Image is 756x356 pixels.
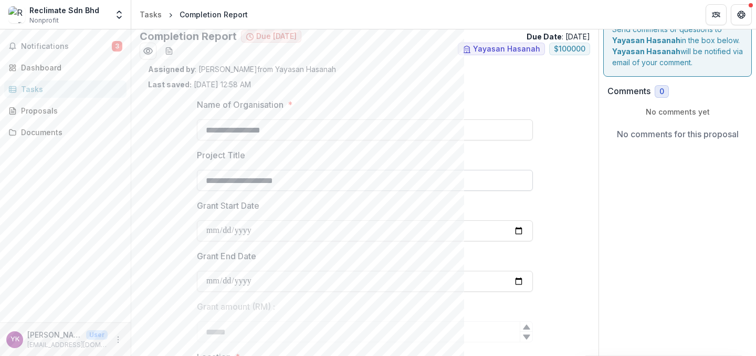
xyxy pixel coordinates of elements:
[706,4,727,25] button: Partners
[4,59,127,76] a: Dashboard
[4,38,127,55] button: Notifications3
[21,84,118,95] div: Tasks
[21,105,118,116] div: Proposals
[148,79,251,90] p: [DATE] 12:58 AM
[527,32,562,41] strong: Due Date
[473,45,540,54] span: Yayasan Hasanah
[140,43,156,59] button: Preview 979f178f-1e1d-4f7b-80bc-c406adcc9a33.pdf
[527,31,590,42] p: : [DATE]
[140,30,237,43] h2: Completion Report
[8,6,25,23] img: Reclimate Sdn Bhd
[21,127,118,138] div: Documents
[29,16,59,25] span: Nonprofit
[112,41,122,52] span: 3
[603,15,752,77] div: Send comments or questions to in the box below. will be notified via email of your comment.
[86,330,108,340] p: User
[554,45,585,54] span: $ 100000
[197,149,245,161] p: Project Title
[4,80,127,98] a: Tasks
[612,47,680,56] strong: Yayasan Hasanah
[27,340,108,350] p: [EMAIL_ADDRESS][DOMAIN_NAME]
[607,106,748,117] p: No comments yet
[197,300,275,313] p: Grant amount (RM) :
[197,98,283,111] p: Name of Organisation
[148,80,192,89] strong: Last saved:
[135,7,252,22] nav: breadcrumb
[27,329,82,340] p: [PERSON_NAME]
[197,250,256,262] p: Grant End Date
[112,333,124,346] button: More
[197,199,259,212] p: Grant Start Date
[659,87,664,96] span: 0
[29,5,99,16] div: Reclimate Sdn Bhd
[21,42,112,51] span: Notifications
[180,9,248,20] div: Completion Report
[4,124,127,141] a: Documents
[21,62,118,73] div: Dashboard
[140,9,162,20] div: Tasks
[617,128,739,140] p: No comments for this proposal
[607,86,650,96] h2: Comments
[612,36,680,45] strong: Yayasan Hasanah
[731,4,752,25] button: Get Help
[4,102,127,119] a: Proposals
[135,7,166,22] a: Tasks
[161,43,177,59] button: download-word-button
[10,336,19,343] div: Yovindra Kanezin
[148,65,195,74] strong: Assigned by
[112,4,127,25] button: Open entity switcher
[256,32,297,41] span: Due [DATE]
[148,64,582,75] p: : [PERSON_NAME] from Yayasan Hasanah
